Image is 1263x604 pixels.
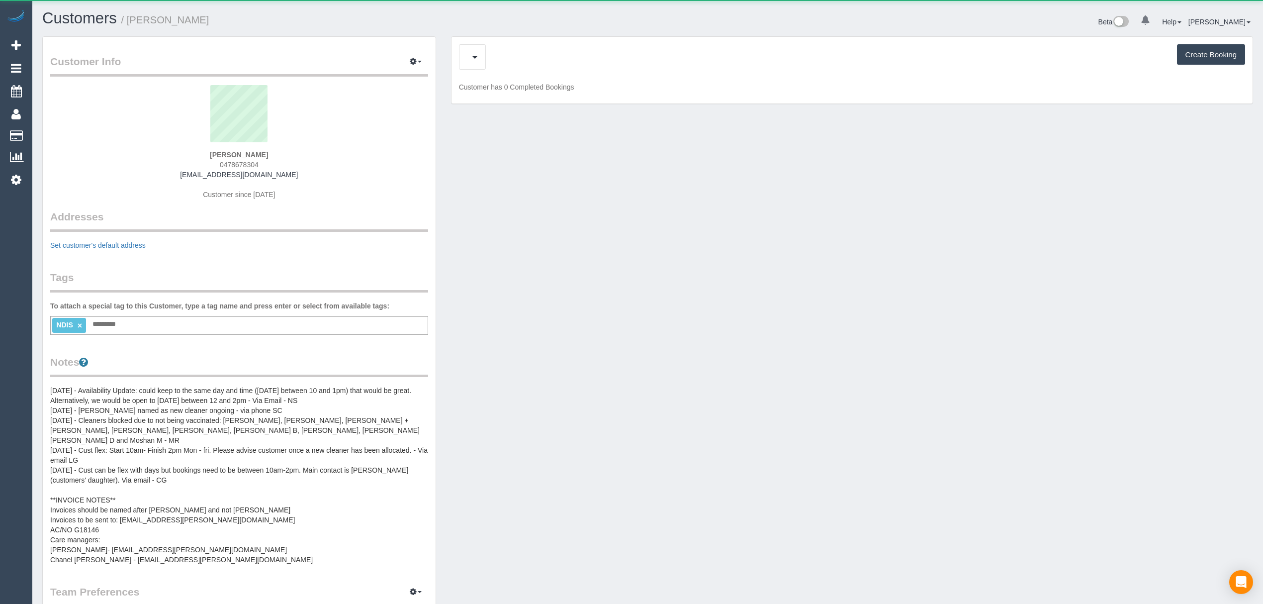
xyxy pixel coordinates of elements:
img: Automaid Logo [6,10,26,24]
a: Beta [1098,18,1129,26]
span: NDIS [56,321,73,329]
label: To attach a special tag to this Customer, type a tag name and press enter or select from availabl... [50,301,389,311]
a: [EMAIL_ADDRESS][DOMAIN_NAME] [180,171,298,179]
span: 0478678304 [220,161,259,169]
div: Open Intercom Messenger [1229,570,1253,594]
strong: [PERSON_NAME] [210,151,268,159]
a: Customers [42,9,117,27]
img: New interface [1112,16,1129,29]
a: × [78,321,82,330]
legend: Tags [50,270,428,293]
small: / [PERSON_NAME] [121,14,209,25]
span: Customer since [DATE] [203,191,275,199]
legend: Customer Info [50,54,428,77]
legend: Notes [50,355,428,377]
a: Set customer's default address [50,241,146,249]
button: Create Booking [1177,44,1245,65]
a: Help [1162,18,1181,26]
pre: [DATE] - Availability Update: could keep to the same day and time ([DATE] between 10 and 1pm) tha... [50,386,428,565]
p: Customer has 0 Completed Bookings [459,82,1245,92]
a: [PERSON_NAME] [1188,18,1251,26]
